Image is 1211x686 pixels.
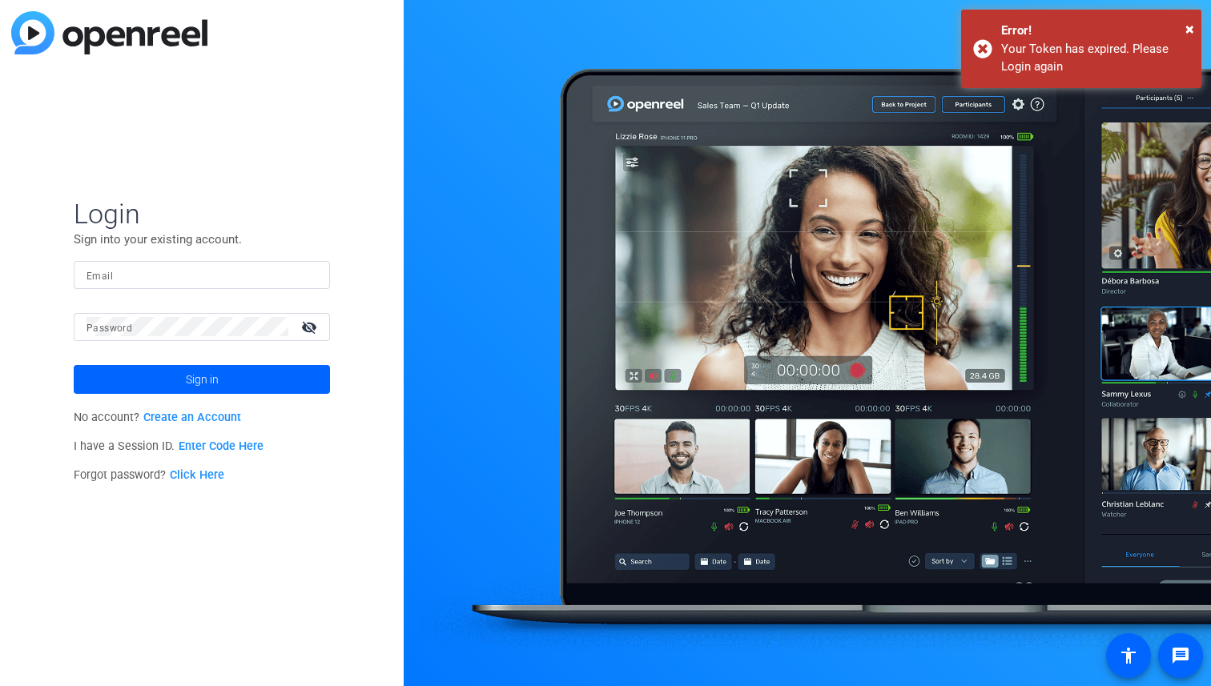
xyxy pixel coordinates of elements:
[1001,22,1189,40] div: Error!
[86,265,317,284] input: Enter Email Address
[74,231,330,248] p: Sign into your existing account.
[74,197,330,231] span: Login
[1171,646,1190,665] mat-icon: message
[179,439,264,453] a: Enter Code Here
[143,411,241,424] a: Create an Account
[11,11,207,54] img: blue-gradient.svg
[170,468,224,482] a: Click Here
[74,365,330,394] button: Sign in
[74,468,224,482] span: Forgot password?
[86,271,113,282] mat-label: Email
[86,323,132,334] mat-label: Password
[1185,17,1194,41] button: Close
[74,439,264,453] span: I have a Session ID.
[292,315,330,339] mat-icon: visibility_off
[1001,40,1189,76] div: Your Token has expired. Please Login again
[1119,646,1138,665] mat-icon: accessibility
[186,359,219,399] span: Sign in
[1185,19,1194,38] span: ×
[74,411,241,424] span: No account?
